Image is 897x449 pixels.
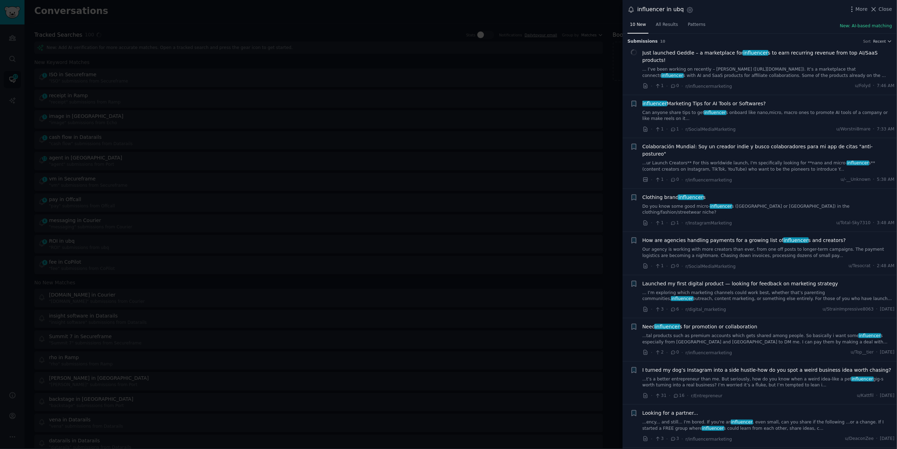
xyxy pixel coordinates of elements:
[743,50,769,56] span: influencer
[847,161,869,165] span: influencer
[670,177,679,183] span: 0
[651,176,652,184] span: ·
[873,177,875,183] span: ·
[855,83,870,89] span: u/Folyd
[651,219,652,227] span: ·
[841,177,870,183] span: u/-__Unknown
[710,204,733,209] span: influencer
[873,220,875,226] span: ·
[651,263,652,270] span: ·
[686,350,732,355] span: r/influencermarketing
[643,160,895,172] a: ...ur Launch Creators** For this worldwide launch, I'm specifically looking for **nano and micro-...
[653,19,680,34] a: All Results
[870,6,892,13] button: Close
[678,194,704,200] span: influencer
[643,323,757,330] a: Needinfluencers for promotion or collaboration
[849,263,871,269] span: u/Tesocrat
[666,219,668,227] span: ·
[655,393,666,399] span: 31
[702,426,724,431] span: influencer
[873,126,875,133] span: ·
[879,6,892,13] span: Close
[704,110,727,115] span: influencer
[873,263,875,269] span: ·
[643,237,846,244] span: How are agencies handling payments for a growing list of s and creators?
[643,333,895,345] a: ...tal products such as premium accounts which gets shared among people. So basically i want some...
[876,393,878,399] span: ·
[682,306,683,313] span: ·
[880,306,895,313] span: [DATE]
[688,22,706,28] span: Patterns
[643,290,895,302] a: ... I’m exploring which marketing channels could work best, whether that’s parenting communities,...
[876,436,878,442] span: ·
[655,177,664,183] span: 1
[666,349,668,356] span: ·
[848,6,868,13] button: More
[651,306,652,313] span: ·
[643,237,846,244] a: How are agencies handling payments for a growing list ofinfluencers and creators?
[859,333,881,338] span: influencer
[682,83,683,90] span: ·
[851,349,874,356] span: u/Top__tier
[671,296,694,301] span: influencer
[655,436,664,442] span: 3
[643,419,895,432] a: ...ency... and still... I'm bored. If you're aninfluencer, even small, can you share if the follo...
[643,143,895,158] a: Colaboración Mundial: Soy un creador indie y busco colaboradores para mi app de citas "anti-postu...
[876,349,878,356] span: ·
[836,126,871,133] span: u/Worstni8mare
[655,306,664,313] span: 3
[682,126,683,133] span: ·
[836,220,871,226] span: u/Total-Sky7310
[873,39,886,44] span: Recent
[670,306,679,313] span: 6
[877,263,895,269] span: 2:48 AM
[670,126,679,133] span: 1
[823,306,874,313] span: u/StrainImpressive8063
[682,263,683,270] span: ·
[655,83,664,89] span: 1
[666,126,668,133] span: ·
[682,349,683,356] span: ·
[686,19,708,34] a: Patterns
[656,22,678,28] span: All Results
[643,49,895,64] span: Just launched Geddle – a marketplace for s to earn recurring revenue from top AI/SaaS products!
[686,221,732,226] span: r/InstagramMarketing
[637,5,684,14] div: influencer in ubq
[840,23,892,29] button: New: AI-based matching
[666,176,668,184] span: ·
[655,263,664,269] span: 1
[643,110,895,122] a: Can anyone share tips to getinfluencers onboard like nano,micro, macro ones to promote AI tools o...
[687,392,688,399] span: ·
[670,436,679,442] span: 3
[643,366,891,374] a: I turned my dog’s Instagram into a side hustle-how do you spot a weird business idea worth chasing?
[880,393,895,399] span: [DATE]
[654,324,680,329] span: influencer
[642,101,668,106] span: influencer
[691,393,723,398] span: r/Entrepreneur
[651,392,652,399] span: ·
[651,349,652,356] span: ·
[669,392,671,399] span: ·
[643,376,895,389] a: ...t’s a better entrepreneur than me. But seriously, how do you know when a weird idea-like a pet...
[660,39,666,43] span: 10
[682,435,683,443] span: ·
[857,393,874,399] span: u/Kattfil
[628,38,658,45] span: Submission s
[661,73,684,78] span: influencer
[682,176,683,184] span: ·
[643,194,706,201] span: Clothing brand s
[686,264,736,269] span: r/SocialMediaMarketing
[643,323,757,330] span: Need s for promotion or collaboration
[670,263,679,269] span: 0
[686,437,732,442] span: r/influencermarketing
[686,127,736,132] span: r/SocialMediaMarketing
[856,6,868,13] span: More
[643,247,895,259] a: Our agency is working with more creators than ever, from one off posts to longer-term campaigns. ...
[666,306,668,313] span: ·
[651,435,652,443] span: ·
[628,19,649,34] a: 10 New
[643,204,895,216] a: Do you know some good micro-influencers ([GEOGRAPHIC_DATA] or [GEOGRAPHIC_DATA]) in the clothing/...
[651,126,652,133] span: ·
